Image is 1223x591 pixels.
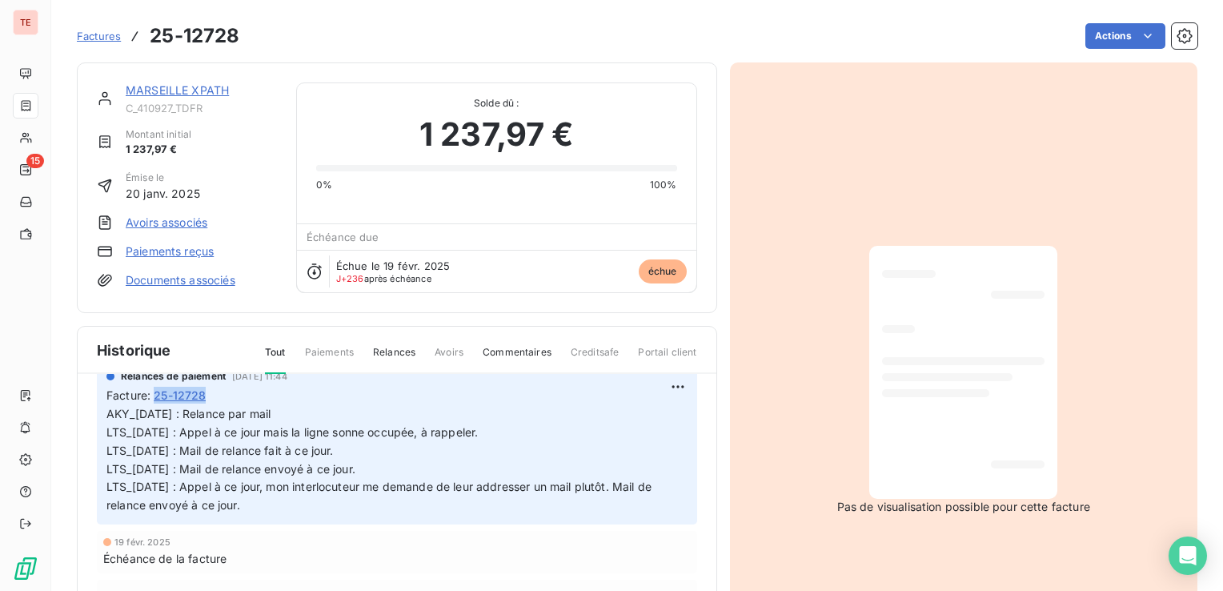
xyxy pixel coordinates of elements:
span: Paiements [305,345,354,372]
a: Paiements reçus [126,243,214,259]
span: Facture : [106,387,150,404]
span: Échue le 19 févr. 2025 [336,259,450,272]
span: 0% [316,178,332,192]
span: Commentaires [483,345,551,372]
img: Logo LeanPay [13,556,38,581]
span: Solde dû : [316,96,677,111]
span: Factures [77,30,121,42]
span: 100% [650,178,677,192]
button: Actions [1085,23,1165,49]
span: 1 237,97 € [126,142,191,158]
span: Pas de visualisation possible pour cette facture [837,499,1090,515]
span: 1 237,97 € [419,111,574,159]
span: AKY_[DATE] : Relance par mail LTS_[DATE] : Appel à ce jour mais la ligne sonne occupée, à rappele... [106,407,655,512]
a: Avoirs associés [126,215,207,231]
span: Relances [373,345,415,372]
span: Avoirs [435,345,463,372]
span: Émise le [126,171,200,185]
a: MARSEILLE XPATH [126,83,229,97]
span: C_410927_TDFR [126,102,277,115]
span: [DATE] 11:44 [232,372,287,381]
span: 19 févr. 2025 [114,537,170,547]
h3: 25-12728 [150,22,239,50]
span: échue [639,259,687,283]
span: après échéance [336,274,431,283]
span: 25-12728 [154,387,206,404]
span: Montant initial [126,127,191,142]
span: Historique [97,340,171,361]
span: J+236 [336,273,364,284]
a: Documents associés [126,272,235,288]
div: Open Intercom Messenger [1169,537,1207,575]
span: Creditsafe [571,345,620,372]
span: Portail client [638,345,696,372]
a: Factures [77,28,121,44]
span: 15 [26,154,44,168]
div: TE [13,10,38,35]
span: Tout [265,345,286,374]
span: 20 janv. 2025 [126,185,200,202]
span: Relances de paiement [121,369,226,384]
span: Échéance de la facture [103,550,227,567]
span: Échéance due [307,231,379,243]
